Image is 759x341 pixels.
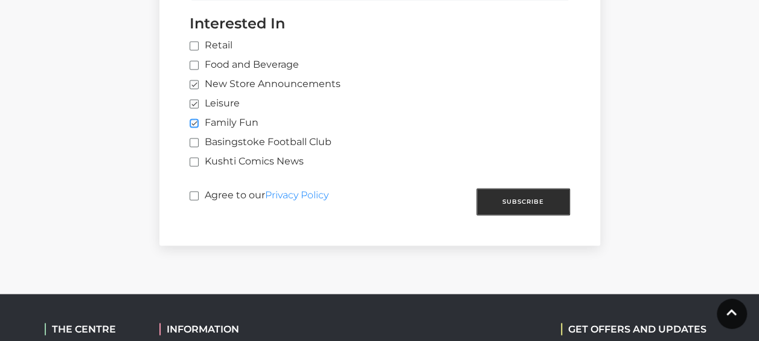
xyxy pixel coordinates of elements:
[190,38,232,53] label: Retail
[45,323,141,334] h2: THE CENTRE
[190,96,240,111] label: Leisure
[190,77,341,91] label: New Store Announcements
[190,115,258,130] label: Family Fun
[265,189,328,201] a: Privacy Policy
[561,323,706,334] h2: GET OFFERS AND UPDATES
[476,188,570,215] button: Subscribe
[190,154,304,169] label: Kushti Comics News
[190,135,331,149] label: Basingstoke Football Club
[190,15,570,32] h4: Interested In
[159,323,313,334] h2: INFORMATION
[190,188,328,210] label: Agree to our
[190,57,299,72] label: Food and Beverage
